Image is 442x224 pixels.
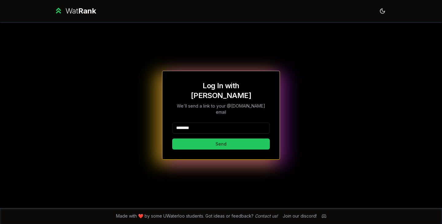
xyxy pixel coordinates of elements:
button: Send [172,139,270,150]
h1: Log In with [PERSON_NAME] [172,81,270,101]
div: Wat [65,6,96,16]
a: Contact us! [255,213,278,218]
a: WatRank [54,6,96,16]
span: Made with ❤️ by some UWaterloo students. Got ideas or feedback? [116,213,278,219]
div: Join our discord! [283,213,317,219]
span: Rank [78,6,96,15]
p: We'll send a link to your @[DOMAIN_NAME] email [172,103,270,115]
